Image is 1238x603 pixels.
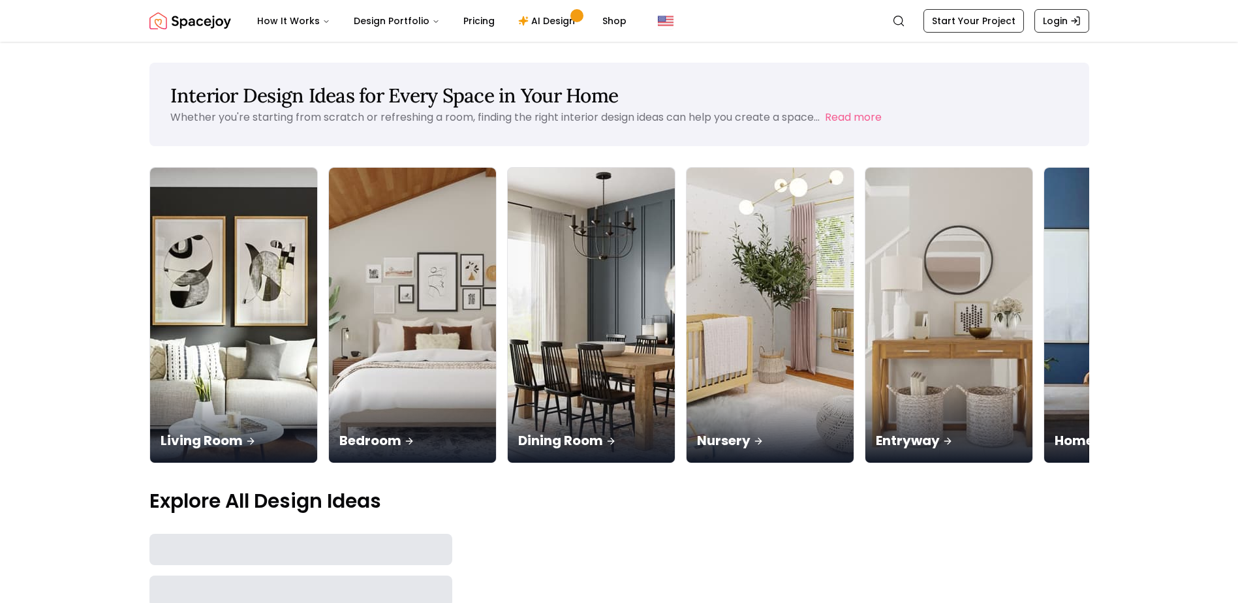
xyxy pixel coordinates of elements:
a: Start Your Project [923,9,1024,33]
p: Explore All Design Ideas [149,489,1089,513]
p: Whether you're starting from scratch or refreshing a room, finding the right interior design idea... [170,110,820,125]
a: Spacejoy [149,8,231,34]
p: Bedroom [339,431,486,450]
a: NurseryNursery [686,167,854,463]
p: Entryway [876,431,1022,450]
a: Home OfficeHome Office [1044,167,1212,463]
button: Read more [825,110,882,125]
img: Home Office [1044,168,1211,463]
a: BedroomBedroom [328,167,497,463]
img: Dining Room [508,168,675,463]
p: Home Office [1055,431,1201,450]
p: Living Room [161,431,307,450]
a: Login [1034,9,1089,33]
button: Design Portfolio [343,8,450,34]
img: Bedroom [329,168,496,463]
img: Spacejoy Logo [149,8,231,34]
p: Nursery [697,431,843,450]
a: EntrywayEntryway [865,167,1033,463]
a: Shop [592,8,637,34]
img: Nursery [687,168,854,463]
a: AI Design [508,8,589,34]
img: United States [658,13,673,29]
nav: Main [247,8,637,34]
a: Pricing [453,8,505,34]
a: Dining RoomDining Room [507,167,675,463]
img: Entryway [865,168,1032,463]
button: How It Works [247,8,341,34]
img: Living Room [150,168,317,463]
p: Dining Room [518,431,664,450]
h1: Interior Design Ideas for Every Space in Your Home [170,84,1068,107]
a: Living RoomLiving Room [149,167,318,463]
